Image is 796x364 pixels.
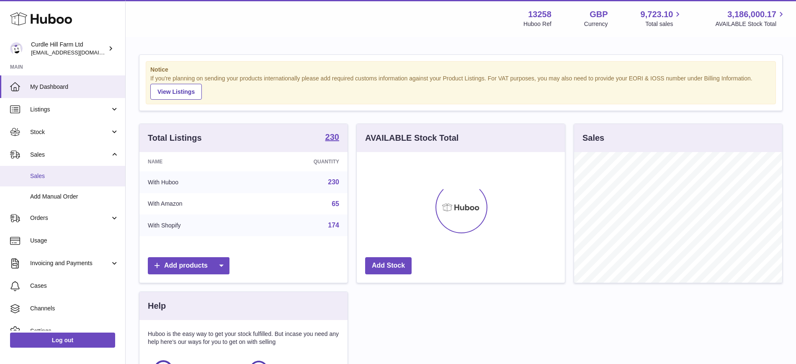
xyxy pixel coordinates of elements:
a: 9,723.10 Total sales [641,9,683,28]
h3: Help [148,300,166,312]
strong: 13258 [528,9,551,20]
strong: Notice [150,66,771,74]
div: Currency [584,20,608,28]
a: Add products [148,257,229,274]
span: Usage [30,237,119,245]
span: AVAILABLE Stock Total [715,20,786,28]
a: 174 [328,222,339,229]
a: 230 [325,133,339,143]
span: Total sales [645,20,683,28]
a: Add Stock [365,257,412,274]
td: With Shopify [139,214,253,236]
h3: AVAILABLE Stock Total [365,132,459,144]
a: 65 [332,200,339,207]
th: Quantity [253,152,348,171]
span: 9,723.10 [641,9,673,20]
span: Settings [30,327,119,335]
td: With Amazon [139,193,253,215]
a: Log out [10,333,115,348]
a: View Listings [150,84,202,100]
span: Channels [30,305,119,312]
h3: Sales [582,132,604,144]
img: internalAdmin-13258@internal.huboo.com [10,42,23,55]
span: Sales [30,151,110,159]
span: My Dashboard [30,83,119,91]
span: Sales [30,172,119,180]
span: Add Manual Order [30,193,119,201]
span: Orders [30,214,110,222]
span: [EMAIL_ADDRESS][DOMAIN_NAME] [31,49,123,56]
div: Curdle Hill Farm Ltd [31,41,106,57]
span: Stock [30,128,110,136]
p: Huboo is the easy way to get your stock fulfilled. But incase you need any help here's our ways f... [148,330,339,346]
th: Name [139,152,253,171]
h3: Total Listings [148,132,202,144]
strong: GBP [590,9,608,20]
span: Cases [30,282,119,290]
td: With Huboo [139,171,253,193]
a: 3,186,000.17 AVAILABLE Stock Total [715,9,786,28]
div: Huboo Ref [523,20,551,28]
strong: 230 [325,133,339,141]
div: If you're planning on sending your products internationally please add required customs informati... [150,75,771,100]
a: 230 [328,178,339,186]
span: 3,186,000.17 [727,9,776,20]
span: Listings [30,106,110,114]
span: Invoicing and Payments [30,259,110,267]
